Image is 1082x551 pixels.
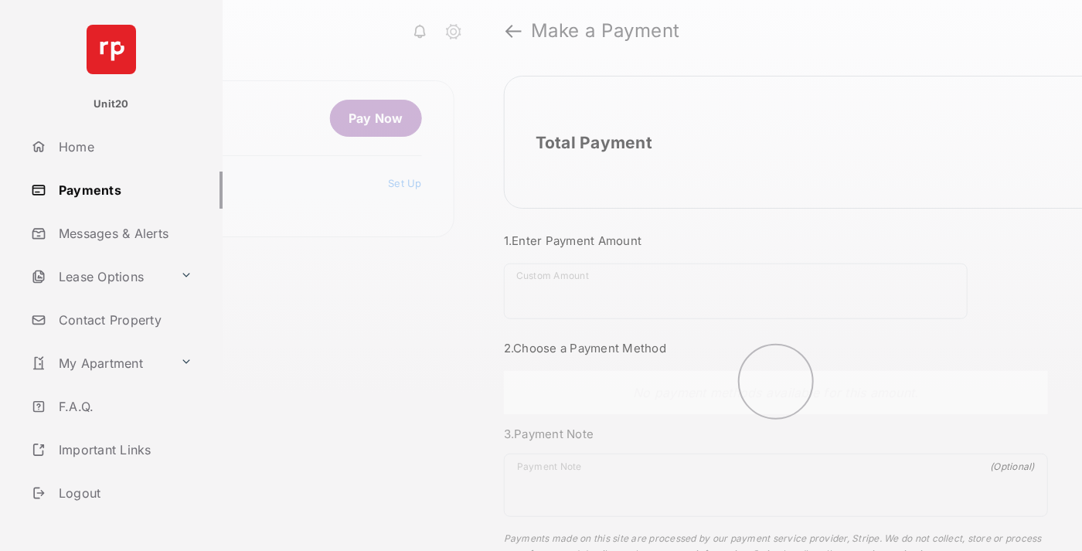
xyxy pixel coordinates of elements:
a: Home [25,128,223,165]
h3: 1. Enter Payment Amount [504,233,1048,248]
h2: Total Payment [536,133,652,152]
img: svg+xml;base64,PHN2ZyB4bWxucz0iaHR0cDovL3d3dy53My5vcmcvMjAwMC9zdmciIHdpZHRoPSI2NCIgaGVpZ2h0PSI2NC... [87,25,136,74]
a: Contact Property [25,301,223,338]
a: Payments [25,172,223,209]
a: Lease Options [25,258,174,295]
h3: 3. Payment Note [504,427,1048,441]
p: Unit20 [94,97,129,112]
a: Important Links [25,431,199,468]
a: Logout [25,474,223,512]
a: Set Up [388,177,422,189]
a: My Apartment [25,345,174,382]
a: F.A.Q. [25,388,223,425]
a: Messages & Alerts [25,215,223,252]
strong: Make a Payment [531,22,680,40]
h3: 2. Choose a Payment Method [504,341,1048,355]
